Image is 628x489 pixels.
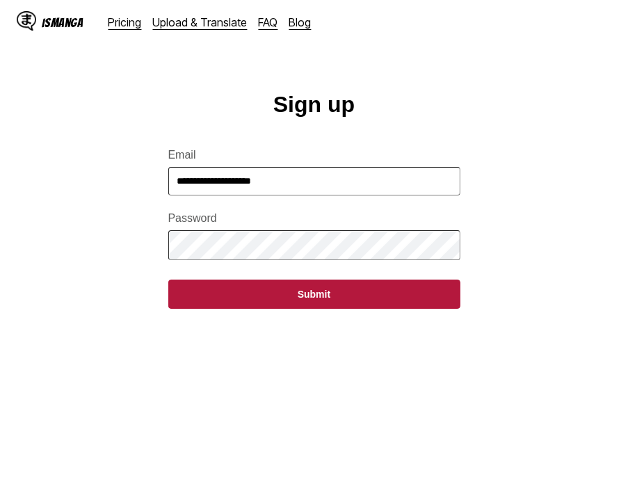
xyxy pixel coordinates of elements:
label: Email [168,149,460,161]
label: Password [168,212,460,225]
a: IsManga LogoIsManga [17,11,108,33]
div: IsManga [42,16,83,29]
a: Pricing [108,15,142,29]
h1: Sign up [273,92,355,118]
img: IsManga Logo [17,11,36,31]
button: Submit [168,280,460,309]
a: FAQ [259,15,278,29]
a: Blog [289,15,312,29]
a: Upload & Translate [153,15,248,29]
